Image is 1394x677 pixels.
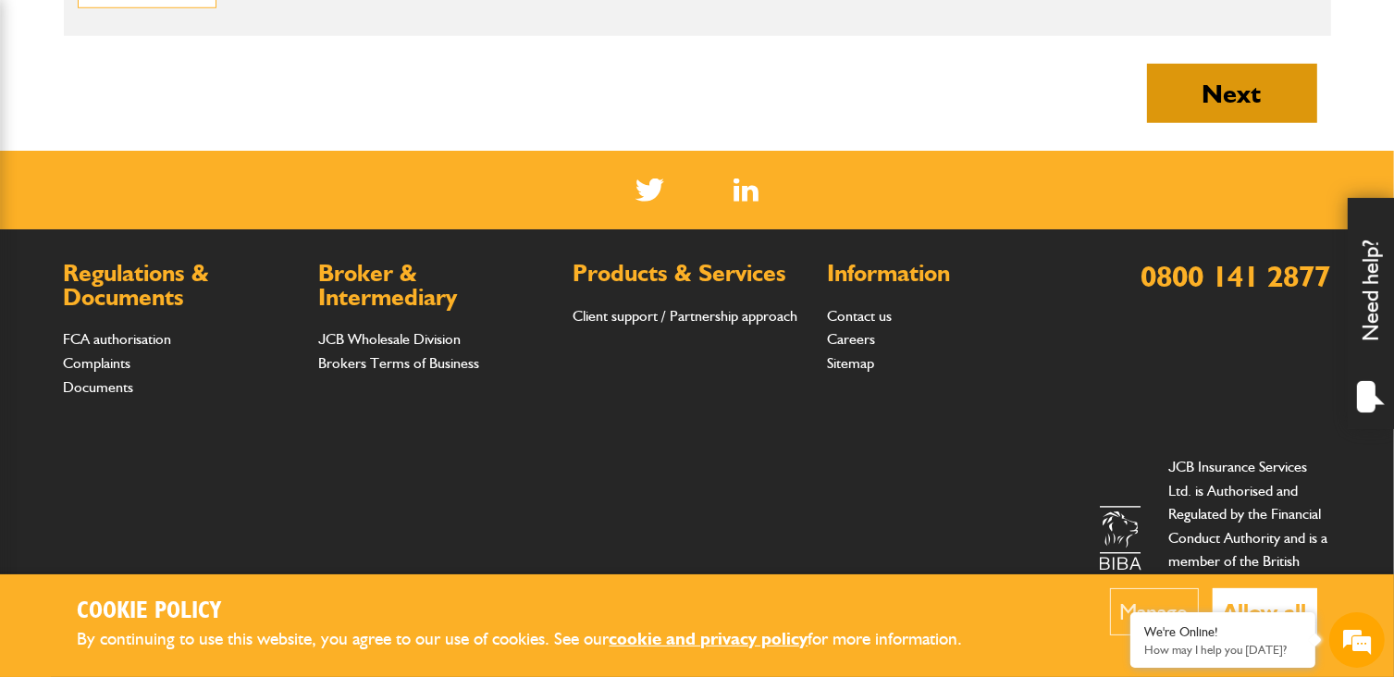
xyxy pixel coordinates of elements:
[635,178,664,202] img: Twitter
[1147,64,1317,123] button: Next
[78,625,993,654] p: By continuing to use this website, you agree to our use of cookies. See our for more information.
[24,226,338,266] input: Enter your email address
[318,354,479,372] a: Brokers Terms of Business
[1110,588,1199,635] button: Manage
[827,354,874,372] a: Sitemap
[1213,588,1317,635] button: Allow all
[64,262,300,309] h2: Regulations & Documents
[64,354,131,372] a: Complaints
[1141,258,1331,294] a: 0800 141 2877
[573,262,808,286] h2: Products & Services
[64,330,172,348] a: FCA authorisation
[96,104,311,128] div: Chat with us now
[1144,643,1301,657] p: How may I help you today?
[1144,624,1301,640] div: We're Online!
[31,103,78,129] img: d_20077148190_company_1631870298795_20077148190
[64,378,134,396] a: Documents
[252,532,336,557] em: Start Chat
[303,9,348,54] div: Minimize live chat window
[24,335,338,516] textarea: Type your message and hit 'Enter'
[1169,455,1331,621] p: JCB Insurance Services Ltd. is Authorised and Regulated by the Financial Conduct Authority and is...
[318,330,461,348] a: JCB Wholesale Division
[24,280,338,321] input: Enter your phone number
[573,307,797,325] a: Client support / Partnership approach
[827,307,892,325] a: Contact us
[78,597,993,626] h2: Cookie Policy
[827,330,875,348] a: Careers
[1348,198,1394,429] div: Need help?
[734,178,759,202] img: Linked In
[318,262,554,309] h2: Broker & Intermediary
[24,171,338,212] input: Enter your last name
[610,628,808,649] a: cookie and privacy policy
[827,262,1063,286] h2: Information
[734,178,759,202] a: LinkedIn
